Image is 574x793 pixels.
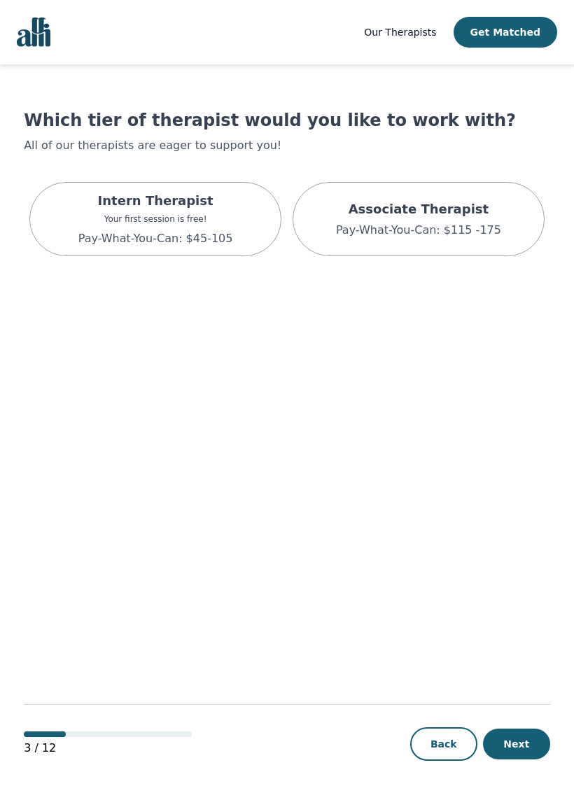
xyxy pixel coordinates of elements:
p: Your first session is free! [78,213,233,225]
p: All of our therapists are eager to support you! [24,137,550,154]
p: Intern Therapist [78,191,233,211]
h1: Which tier of therapist would you like to work with? [24,109,550,132]
p: 3 / 12 [24,740,192,757]
button: Get Matched [454,17,557,48]
p: Pay-What-You-Can: $45-105 [78,230,233,247]
button: Next [483,729,550,759]
p: Associate Therapist [336,199,501,219]
a: Our Therapists [364,24,436,41]
button: Back [410,727,477,761]
p: Pay-What-You-Can: $115 -175 [336,222,501,239]
img: alli logo [17,17,50,47]
span: Our Therapists [364,27,436,38]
